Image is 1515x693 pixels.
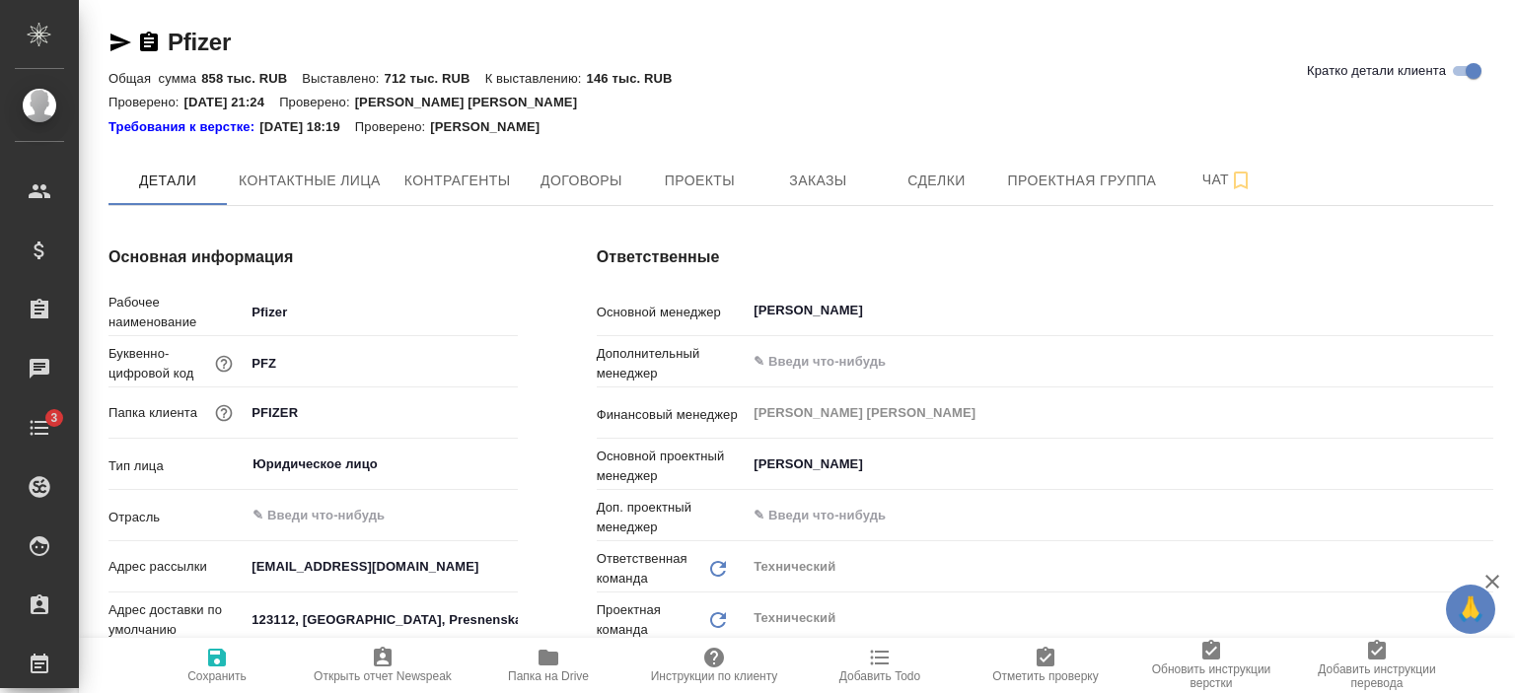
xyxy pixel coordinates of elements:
p: Папка клиента [108,403,197,423]
p: Тип лица [108,456,245,476]
span: Проекты [652,169,747,193]
span: Сохранить [187,669,247,683]
span: Инструкции по клиенту [651,669,778,683]
span: Добавить инструкции перевода [1306,662,1448,690]
p: Адрес доставки по умолчанию [108,600,245,640]
h4: Основная информация [108,245,518,269]
a: 3 [5,403,74,452]
h4: Ответственные [597,245,1493,269]
input: ✎ Введи что-нибудь [752,350,1421,374]
span: Отметить проверку [992,669,1098,683]
button: Отметить проверку [963,638,1128,693]
button: Open [1482,360,1486,364]
span: 3 [38,408,69,428]
p: Адрес рассылки [108,557,245,577]
span: 🙏 [1454,589,1487,630]
span: Добавить Todo [839,669,920,683]
div: Нажми, чтобы открыть папку с инструкцией [108,117,259,137]
p: Выставлено: [302,71,384,86]
button: Нужен для формирования номера заказа/сделки [211,351,237,377]
span: Кратко детали клиента [1307,61,1446,81]
p: Доп. проектный менеджер [597,498,747,537]
p: Основной проектный менеджер [597,447,747,486]
p: 146 тыс. RUB [587,71,687,86]
p: Общая сумма [108,71,201,86]
p: Проектная команда [597,600,707,640]
button: Открыть отчет Newspeak [300,638,466,693]
span: Проектная группа [1007,169,1156,193]
button: 🙏 [1446,585,1495,634]
input: ✎ Введи что-нибудь [752,504,1421,527]
input: ✎ Введи что-нибудь [251,504,445,527]
p: Буквенно-цифровой код [108,344,211,383]
span: Детали [120,169,215,193]
button: Папка на Drive [466,638,631,693]
button: Обновить инструкции верстки [1128,638,1294,693]
button: Скопировать ссылку [137,31,161,54]
input: ✎ Введи что-нибудь [245,552,517,581]
span: Сделки [889,169,983,193]
button: Open [507,514,511,518]
button: Open [1482,309,1486,312]
button: Open [1482,514,1486,518]
p: Основной менеджер [597,303,747,322]
svg: Подписаться [1229,169,1253,192]
span: Чат [1180,168,1274,192]
button: Добавить Todo [797,638,963,693]
p: Дополнительный менеджер [597,344,747,383]
span: Заказы [770,169,865,193]
p: 712 тыс. RUB [385,71,485,86]
input: ✎ Введи что-нибудь [245,398,517,427]
p: Рабочее наименование [108,293,245,332]
a: Pfizer [168,29,231,55]
p: 858 тыс. RUB [201,71,302,86]
span: Контактные лица [239,169,381,193]
p: Проверено: [108,95,184,109]
p: Финансовый менеджер [597,405,747,425]
input: ✎ Введи что-нибудь [245,605,517,634]
p: Отрасль [108,508,245,527]
button: Скопировать ссылку для ЯМессенджера [108,31,132,54]
input: ✎ Введи что-нибудь [245,298,517,326]
p: Ответственная команда [597,549,707,589]
p: [DATE] 21:24 [184,95,280,109]
button: Название для папки на drive. Если его не заполнить, мы не сможем создать папку для клиента [211,400,237,426]
input: ✎ Введи что-нибудь [245,349,517,378]
span: Контрагенты [404,169,511,193]
button: Open [1482,462,1486,466]
span: Открыть отчет Newspeak [314,669,452,683]
span: Договоры [534,169,628,193]
button: Сохранить [134,638,300,693]
p: К выставлению: [485,71,587,86]
button: Добавить инструкции перевода [1294,638,1460,693]
p: [DATE] 18:19 [259,117,355,137]
a: Требования к верстке: [108,117,259,137]
p: [PERSON_NAME] [430,117,554,137]
p: Проверено: [355,117,431,137]
span: Папка на Drive [508,669,589,683]
span: Обновить инструкции верстки [1140,662,1282,690]
button: Инструкции по клиенту [631,638,797,693]
button: Open [507,462,511,466]
p: [PERSON_NAME] [PERSON_NAME] [355,95,593,109]
p: Проверено: [279,95,355,109]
